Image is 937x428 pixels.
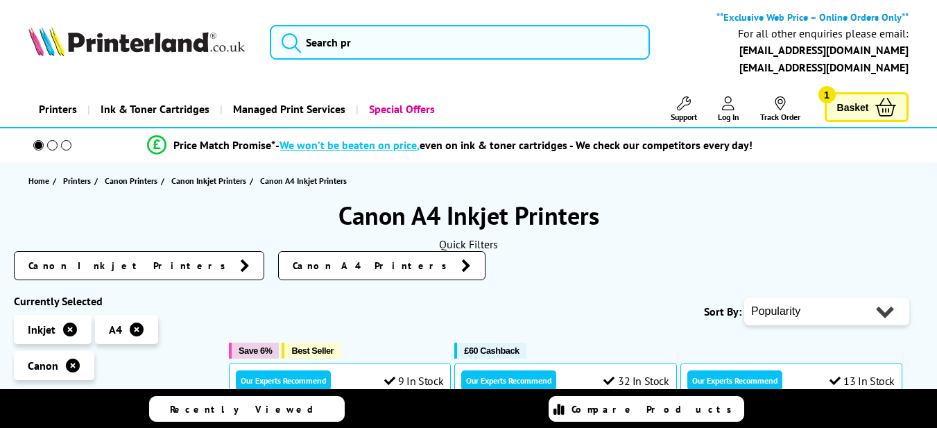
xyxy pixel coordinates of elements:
div: Quick Filters [14,237,923,251]
span: Canon Inkjet Printers [28,259,233,273]
div: 13 In Stock [829,374,895,388]
div: Our Experts Recommend [461,370,556,391]
a: Track Order [760,96,800,122]
span: Inkjet [28,323,55,336]
span: We won’t be beaten on price, [280,138,420,152]
span: Recently Viewed [170,403,327,416]
a: Printerland Logo [28,26,253,59]
a: Printers [28,92,87,127]
span: Canon A4 Printers [293,259,454,273]
span: 1 [818,86,836,103]
span: Canon A4 Inkjet Printers [260,176,347,186]
span: Canon Printers [105,173,157,188]
div: Currently Selected [14,294,215,308]
div: Our Experts Recommend [236,370,331,391]
b: **Exclusive Web Price – Online Orders Only** [716,10,909,24]
span: Compare Products [571,403,739,416]
span: Canon [28,359,58,373]
div: - even on ink & toner cartridges - We check our competitors every day! [275,138,753,152]
span: A4 [109,323,122,336]
a: Home [28,173,53,188]
span: Price Match Promise* [173,138,275,152]
a: Recently Viewed [149,396,345,422]
a: Printers [63,173,94,188]
a: Log In [718,96,739,122]
a: Canon A4 Printers [278,251,485,280]
span: Basket [837,98,869,117]
img: Printerland Logo [28,26,245,56]
a: Compare Products [549,396,744,422]
li: modal_Promise [7,133,893,157]
a: Canon Printers [105,173,161,188]
div: 9 In Stock [384,374,444,388]
a: Special Offers [356,92,445,127]
span: Support [671,112,697,122]
input: Search pr [270,25,650,60]
div: 32 In Stock [603,374,669,388]
a: Support [671,96,697,122]
button: Best Seller [282,343,341,359]
a: Ink & Toner Cartridges [87,92,220,127]
span: Printers [63,173,91,188]
div: For all other enquiries please email: [738,27,909,40]
span: Sort By: [704,305,741,318]
button: £60 Cashback [454,343,526,359]
button: Save 6% [229,343,279,359]
span: Ink & Toner Cartridges [101,92,209,127]
span: Save 6% [239,345,272,356]
a: Canon Inkjet Printers [14,251,264,280]
span: Log In [718,112,739,122]
a: Managed Print Services [220,92,356,127]
a: [EMAIL_ADDRESS][DOMAIN_NAME] [739,60,909,74]
a: Basket 1 [825,92,909,122]
span: Best Seller [291,345,334,356]
a: Canon Inkjet Printers [171,173,250,188]
div: Our Experts Recommend [687,370,782,391]
h1: Canon A4 Inkjet Printers [14,199,923,232]
span: £60 Cashback [464,345,519,356]
span: Canon Inkjet Printers [171,173,246,188]
a: [EMAIL_ADDRESS][DOMAIN_NAME] [739,43,909,57]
